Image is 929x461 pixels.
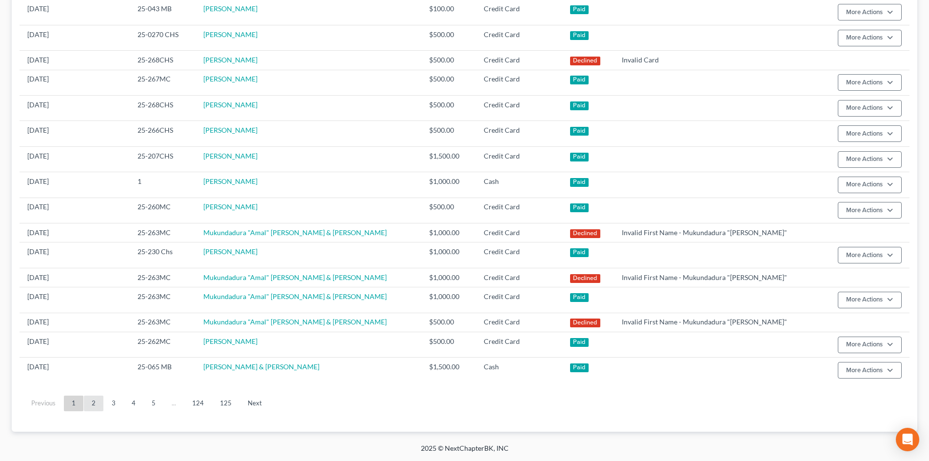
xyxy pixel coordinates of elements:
[20,70,130,95] td: [DATE]
[130,268,196,287] td: 25-263MC
[20,358,130,383] td: [DATE]
[570,248,589,257] div: Paid
[614,268,819,287] td: Invalid First Name - Mukundadura "[PERSON_NAME]"
[130,146,196,172] td: 25-207CHS
[421,332,476,358] td: $500.00
[614,223,819,242] td: Invalid First Name - Mukundadura "[PERSON_NAME]"
[130,121,196,146] td: 25-266CHS
[84,396,103,411] a: 2
[20,268,130,287] td: [DATE]
[570,153,589,161] div: Paid
[20,223,130,242] td: [DATE]
[476,25,562,50] td: Credit Card
[570,31,589,40] div: Paid
[570,203,589,212] div: Paid
[570,363,589,372] div: Paid
[421,242,476,268] td: $1,000.00
[570,274,600,283] div: Declined
[838,151,902,168] button: More Actions
[203,100,257,109] a: [PERSON_NAME]
[20,51,130,70] td: [DATE]
[838,30,902,46] button: More Actions
[144,396,163,411] a: 5
[130,242,196,268] td: 25-230 Chs
[476,332,562,358] td: Credit Card
[476,242,562,268] td: Credit Card
[421,358,476,383] td: $1,500.00
[838,74,902,91] button: More Actions
[570,293,589,302] div: Paid
[476,121,562,146] td: Credit Card
[20,287,130,313] td: [DATE]
[64,396,83,411] a: 1
[104,396,123,411] a: 3
[184,396,212,411] a: 124
[476,268,562,287] td: Credit Card
[476,70,562,95] td: Credit Card
[203,362,319,371] a: [PERSON_NAME] & [PERSON_NAME]
[20,146,130,172] td: [DATE]
[421,287,476,313] td: $1,000.00
[240,396,270,411] a: Next
[476,287,562,313] td: Credit Card
[570,101,589,110] div: Paid
[476,223,562,242] td: Credit Card
[476,51,562,70] td: Credit Card
[203,126,257,134] a: [PERSON_NAME]
[838,362,902,379] button: More Actions
[476,96,562,121] td: Credit Card
[421,96,476,121] td: $500.00
[20,25,130,50] td: [DATE]
[838,202,902,219] button: More Actions
[187,443,743,461] div: 2025 © NextChapterBK, INC
[203,202,257,211] a: [PERSON_NAME]
[476,172,562,198] td: Cash
[20,121,130,146] td: [DATE]
[614,313,819,332] td: Invalid First Name - Mukundadura "[PERSON_NAME]"
[570,178,589,187] div: Paid
[838,292,902,308] button: More Actions
[130,25,196,50] td: 25-0270 CHS
[570,319,600,327] div: Declined
[203,247,257,256] a: [PERSON_NAME]
[130,172,196,198] td: 1
[570,127,589,136] div: Paid
[130,358,196,383] td: 25-065 MB
[838,247,902,263] button: More Actions
[570,76,589,84] div: Paid
[570,338,589,347] div: Paid
[421,70,476,95] td: $500.00
[130,223,196,242] td: 25-263MC
[476,146,562,172] td: Credit Card
[203,4,257,13] a: [PERSON_NAME]
[20,96,130,121] td: [DATE]
[130,70,196,95] td: 25-267MC
[20,198,130,223] td: [DATE]
[838,100,902,117] button: More Actions
[421,25,476,50] td: $500.00
[838,337,902,353] button: More Actions
[570,229,600,238] div: Declined
[421,146,476,172] td: $1,500.00
[20,313,130,332] td: [DATE]
[838,177,902,193] button: More Actions
[421,121,476,146] td: $500.00
[614,51,819,70] td: Invalid Card
[421,172,476,198] td: $1,000.00
[570,5,589,14] div: Paid
[203,152,257,160] a: [PERSON_NAME]
[896,428,919,451] div: Open Intercom Messenger
[203,177,257,185] a: [PERSON_NAME]
[130,198,196,223] td: 25-260MC
[130,332,196,358] td: 25-262MC
[476,198,562,223] td: Credit Card
[20,332,130,358] td: [DATE]
[476,358,562,383] td: Cash
[130,287,196,313] td: 25-263MC
[421,198,476,223] td: $500.00
[203,273,387,281] a: Mukundadura "Amal" [PERSON_NAME] & [PERSON_NAME]
[203,30,257,39] a: [PERSON_NAME]
[212,396,239,411] a: 125
[130,96,196,121] td: 25-268CHS
[203,337,257,345] a: [PERSON_NAME]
